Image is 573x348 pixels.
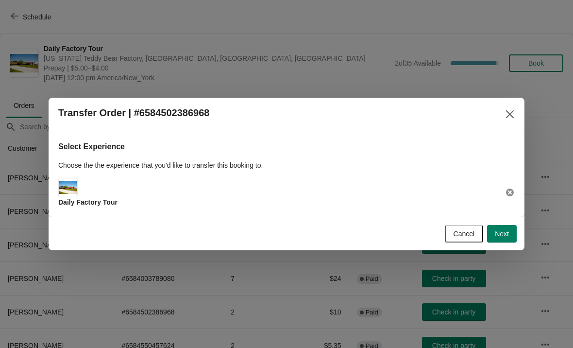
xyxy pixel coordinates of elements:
[58,107,209,119] h2: Transfer Order | #6584502386968
[501,105,519,123] button: Close
[487,225,517,243] button: Next
[58,198,118,206] span: Daily Factory Tour
[445,225,484,243] button: Cancel
[58,141,515,153] h2: Select Experience
[59,181,77,193] img: Main Experience Image
[58,160,515,170] p: Choose the the experience that you'd like to transfer this booking to.
[454,230,475,238] span: Cancel
[495,230,509,238] span: Next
